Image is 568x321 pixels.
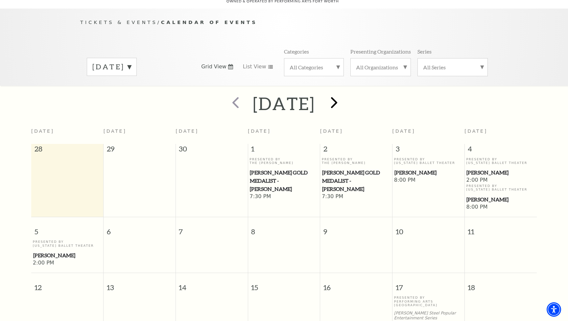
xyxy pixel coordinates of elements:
[31,273,103,296] span: 12
[284,48,309,55] p: Categories
[392,144,464,157] span: 3
[33,251,102,260] a: Peter Pan
[466,169,535,177] span: [PERSON_NAME]
[33,260,102,267] span: 2:00 PM
[466,177,535,184] span: 2:00 PM
[104,144,176,157] span: 29
[466,195,535,204] a: Peter Pan
[464,128,487,134] span: [DATE]
[322,157,390,165] p: Presented By The [PERSON_NAME]
[466,169,535,177] a: Peter Pan
[176,144,248,157] span: 30
[321,92,345,115] button: next
[248,144,320,157] span: 1
[33,251,102,260] span: [PERSON_NAME]
[320,217,392,240] span: 9
[104,273,176,296] span: 13
[33,240,102,247] p: Presented By [US_STATE] Ballet Theater
[394,157,463,165] p: Presented By [US_STATE] Ballet Theater
[80,18,488,27] p: /
[161,19,257,25] span: Calendar of Events
[466,204,535,211] span: 8:00 PM
[248,273,320,296] span: 15
[465,273,537,296] span: 18
[466,195,535,204] span: [PERSON_NAME]
[250,169,318,193] span: [PERSON_NAME] Gold Medalist - [PERSON_NAME]
[201,63,226,70] span: Grid View
[423,64,482,71] label: All Series
[465,144,537,157] span: 4
[104,217,176,240] span: 6
[394,296,463,307] p: Presented By Performing Arts [GEOGRAPHIC_DATA]
[394,311,463,321] p: [PERSON_NAME] Steel Popular Entertainment Series
[92,62,131,72] label: [DATE]
[322,193,390,200] span: 7:30 PM
[31,217,103,240] span: 5
[253,93,315,114] h2: [DATE]
[243,63,266,70] span: List View
[356,64,405,71] label: All Organizations
[417,48,432,55] p: Series
[31,128,54,134] span: [DATE]
[248,217,320,240] span: 8
[547,302,561,317] div: Accessibility Menu
[466,157,535,165] p: Presented By [US_STATE] Ballet Theater
[104,128,127,134] span: [DATE]
[320,128,343,134] span: [DATE]
[394,169,462,177] span: [PERSON_NAME]
[249,157,318,165] p: Presented By The [PERSON_NAME]
[223,92,247,115] button: prev
[392,217,464,240] span: 10
[322,169,390,193] a: Cliburn Gold Medalist - Aristo Sham
[80,19,157,25] span: Tickets & Events
[466,184,535,192] p: Presented By [US_STATE] Ballet Theater
[176,273,248,296] span: 14
[176,128,199,134] span: [DATE]
[394,169,463,177] a: Peter Pan
[249,193,318,200] span: 7:30 PM
[176,217,248,240] span: 7
[322,169,390,193] span: [PERSON_NAME] Gold Medalist - [PERSON_NAME]
[392,128,415,134] span: [DATE]
[465,217,537,240] span: 11
[394,177,463,184] span: 8:00 PM
[290,64,338,71] label: All Categories
[249,169,318,193] a: Cliburn Gold Medalist - Aristo Sham
[320,273,392,296] span: 16
[31,144,103,157] span: 28
[350,48,411,55] p: Presenting Organizations
[320,144,392,157] span: 2
[392,273,464,296] span: 17
[248,128,271,134] span: [DATE]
